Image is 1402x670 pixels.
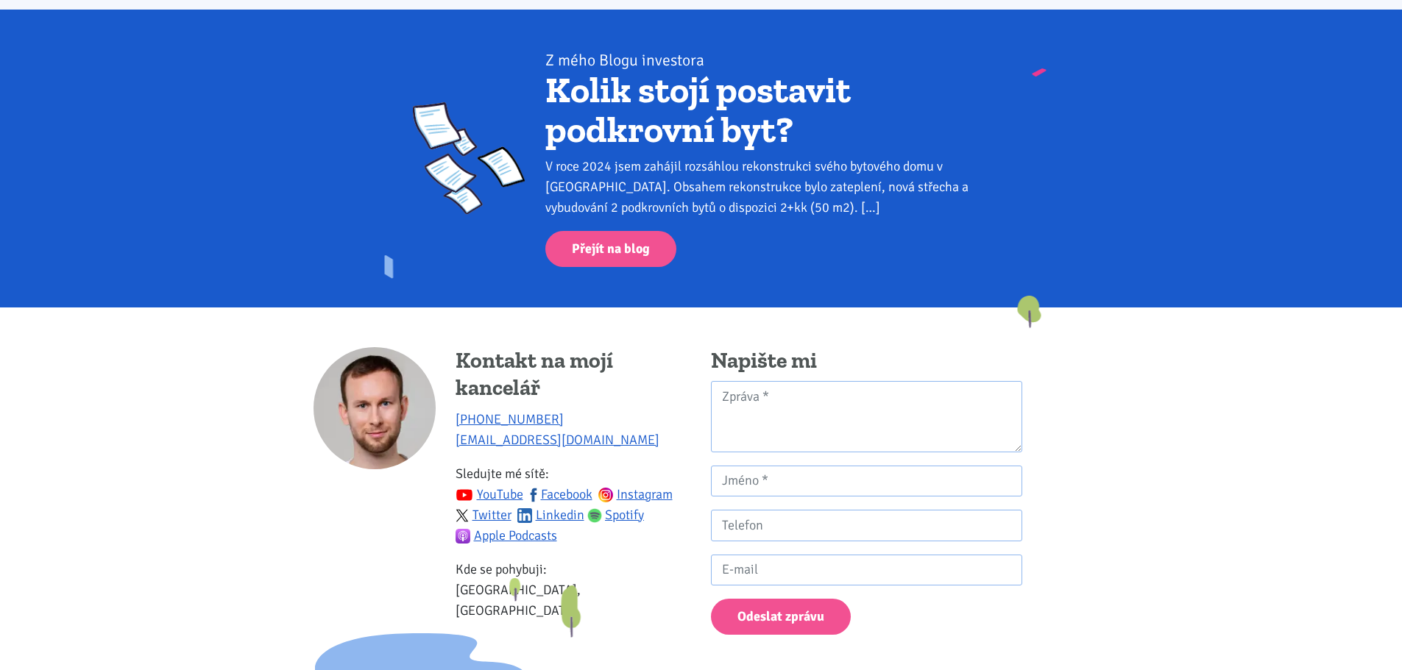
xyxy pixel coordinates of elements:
img: youtube.svg [456,486,473,504]
img: spotify.png [587,508,602,523]
input: Telefon [711,510,1022,541]
a: [EMAIL_ADDRESS][DOMAIN_NAME] [456,432,659,448]
img: fb.svg [526,488,541,502]
a: Facebook [526,486,592,502]
a: [PHONE_NUMBER] [456,411,564,427]
div: V roce 2024 jsem zahájil rozsáhlou rekonstrukci svého bytového domu v [GEOGRAPHIC_DATA]. Obsahem ... [545,156,989,218]
a: Instagram [598,486,673,502]
a: Apple Podcasts [456,527,557,544]
p: Sledujte mé sítě: [456,463,691,546]
img: Tomáš Kučera [314,347,436,469]
input: E-mail [711,555,1022,586]
img: twitter.svg [456,509,469,522]
p: Kde se pohybuji: [GEOGRAPHIC_DATA], [GEOGRAPHIC_DATA] [456,559,691,621]
a: Twitter [456,507,511,523]
a: Přejít na blog [545,231,676,267]
h4: Napište mi [711,347,1022,375]
img: ig.svg [598,488,613,502]
img: linkedin.svg [517,508,532,523]
input: Jméno * [711,466,1022,497]
a: Spotify [587,507,645,523]
div: Z mého Blogu investora [545,50,989,71]
a: Kolik stojí postavit podkrovní byt? [545,68,851,152]
a: YouTube [456,486,523,502]
h4: Kontakt na mojí kancelář [456,347,691,402]
button: Odeslat zprávu [711,599,851,635]
a: Linkedin [517,507,584,523]
img: apple-podcasts.png [456,529,470,544]
form: Kontaktní formulář [711,381,1022,635]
